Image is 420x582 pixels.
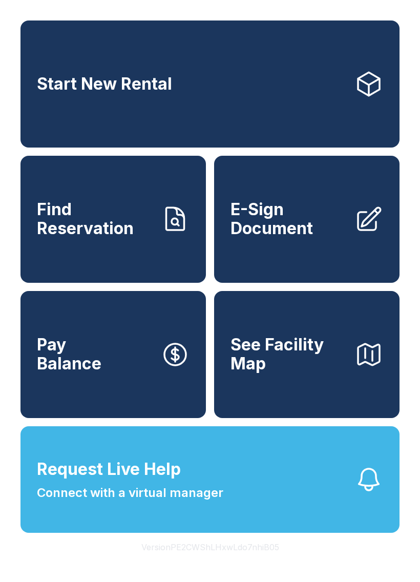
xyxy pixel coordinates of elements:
button: Request Live HelpConnect with a virtual manager [20,426,400,533]
span: E-Sign Document [230,200,346,238]
span: Connect with a virtual manager [37,484,223,502]
span: Start New Rental [37,75,172,94]
span: Find Reservation [37,200,153,238]
button: VersionPE2CWShLHxwLdo7nhiB05 [133,533,287,562]
a: Find Reservation [20,156,206,283]
span: See Facility Map [230,336,346,373]
a: Start New Rental [20,20,400,148]
span: Pay Balance [37,336,101,373]
span: Request Live Help [37,457,181,482]
a: E-Sign Document [214,156,400,283]
button: See Facility Map [214,291,400,418]
a: PayBalance [20,291,206,418]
